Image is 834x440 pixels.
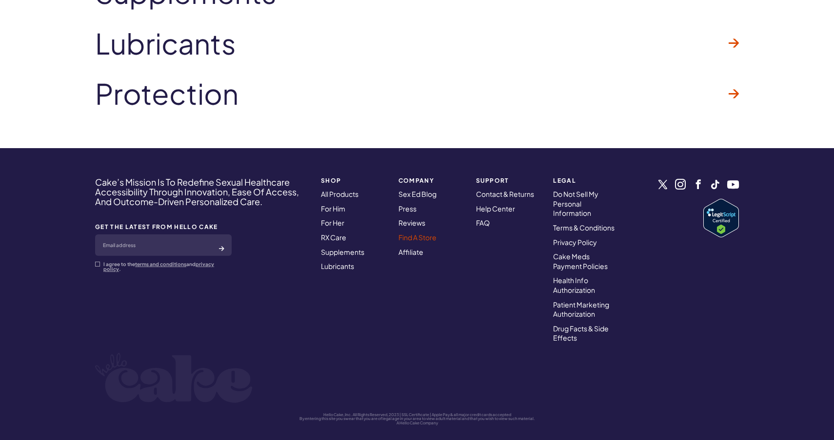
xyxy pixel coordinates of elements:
[321,233,346,242] a: RX Care
[398,218,425,227] a: Reviews
[703,199,739,237] a: Verify LegitScript Approval for www.hellocake.com
[95,18,739,69] a: Lubricants
[476,218,490,227] a: FAQ
[95,68,739,119] a: Protection
[398,190,437,198] a: Sex Ed Blog
[553,177,619,184] strong: Legal
[95,28,236,59] span: Lubricants
[398,177,464,184] strong: COMPANY
[321,204,345,213] a: For Him
[95,417,739,421] p: By entering this site you swear that you are of legal age in your area to view adult material and...
[553,252,608,270] a: Cake Meds Payment Policies
[398,233,437,242] a: Find A Store
[703,199,739,237] img: Verify Approval for www.hellocake.com
[95,413,739,417] p: Hello Cake, Inc. All Rights Reserved, 2023 | SSL Certificate | Apple Pay & all major credit cards...
[398,204,417,213] a: Press
[135,261,186,267] a: terms and conditions
[553,190,598,217] a: Do Not Sell My Personal Information
[95,353,253,403] img: logo-white
[321,262,354,270] a: Lubricants
[553,324,609,343] a: Drug Facts & Side Effects
[397,421,438,425] a: A Hello Cake Company
[95,224,232,230] strong: GET THE LATEST FROM HELLO CAKE
[321,218,344,227] a: For Her
[553,238,597,247] a: Privacy Policy
[476,177,542,184] strong: Support
[398,248,423,256] a: Affiliate
[321,177,387,184] strong: SHOP
[553,276,595,294] a: Health Info Authorization
[103,261,214,272] a: privacy policy
[476,204,515,213] a: Help Center
[553,223,615,232] a: Terms & Conditions
[321,248,364,256] a: Supplements
[95,177,308,206] h4: Cake’s Mission Is To Redefine Sexual Healthcare Accessibility Through Innovation, Ease Of Access,...
[321,190,358,198] a: All Products
[95,78,238,109] span: Protection
[476,190,534,198] a: Contact & Returns
[553,300,609,319] a: Patient Marketing Authorization
[103,262,232,271] p: I agree to the and .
